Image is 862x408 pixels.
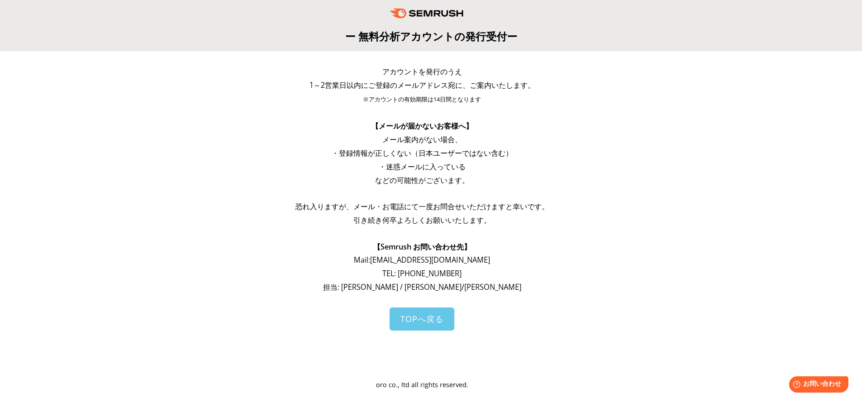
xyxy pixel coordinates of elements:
a: TOPへ戻る [390,307,454,331]
span: 恐れ入りますが、メール・お電話にて一度お問合せいただけますと幸いです。 [295,202,549,211]
span: ー 無料分析アカウントの発行受付ー [345,29,517,43]
span: TOPへ戻る [400,313,443,324]
span: ※アカウントの有効期限は14日間となります [363,96,481,103]
span: ・登録情報が正しくない（日本ユーザーではない含む） [332,148,513,158]
span: などの可能性がございます。 [375,175,469,185]
span: 1～2営業日以内にご登録のメールアドレス宛に、ご案内いたします。 [309,80,535,90]
span: メール案内がない場合、 [382,134,462,144]
span: Mail: [EMAIL_ADDRESS][DOMAIN_NAME] [354,255,490,265]
iframe: Help widget launcher [781,373,852,398]
span: oro co., ltd all rights reserved. [376,380,468,389]
span: 担当: [PERSON_NAME] / [PERSON_NAME]/[PERSON_NAME] [323,282,521,292]
span: アカウントを発行のうえ [382,67,462,77]
span: TEL: [PHONE_NUMBER] [382,269,462,278]
span: ・迷惑メールに入っている [379,162,466,172]
span: 【メールが届かないお客様へ】 [371,121,473,131]
span: 【Semrush お問い合わせ先】 [373,242,471,252]
span: 引き続き何卒よろしくお願いいたします。 [353,215,491,225]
